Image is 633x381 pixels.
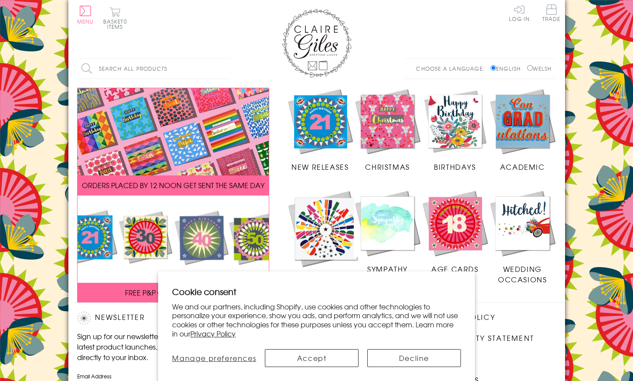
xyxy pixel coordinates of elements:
[221,59,230,79] input: Search
[367,264,408,274] span: Sympathy
[107,17,127,31] span: 0 items
[125,287,221,298] span: FREE P&P ON ALL UK ORDERS
[491,65,525,72] label: English
[426,333,534,344] a: Accessibility Statement
[265,349,359,367] button: Accept
[365,161,410,172] span: Christmas
[172,349,256,367] button: Manage preferences
[527,65,533,71] input: Welsh
[491,65,496,71] input: English
[431,264,478,274] span: Age Cards
[498,264,547,285] span: Wedding Occasions
[489,189,556,285] a: Wedding Occasions
[509,4,530,21] a: Log In
[354,88,421,172] a: Christmas
[282,9,352,78] img: Claire Giles Greetings Cards
[82,180,264,190] span: ORDERS PLACED BY 12 NOON GET SENT THE SAME DAY
[367,349,461,367] button: Decline
[77,331,225,362] p: Sign up for our newsletter to receive the latest product launches, news and offers directly to yo...
[77,17,94,25] span: Menu
[77,59,230,79] input: Search all products
[287,88,354,172] a: New Releases
[421,88,489,172] a: Birthdays
[77,6,94,24] button: Menu
[172,285,461,298] h2: Cookie consent
[103,7,127,29] button: Basket0 items
[500,161,545,172] span: Academic
[287,189,365,285] a: Congratulations
[172,353,256,363] span: Manage preferences
[489,88,556,172] a: Academic
[77,372,225,380] label: Email Address
[172,302,461,338] p: We and our partners, including Shopify, use cookies and other technologies to personalize your ex...
[542,4,561,23] a: Trade
[542,4,561,21] span: Trade
[421,189,489,274] a: Age Cards
[291,161,349,172] span: New Releases
[416,65,489,72] p: Choose a language:
[527,65,552,72] label: Welsh
[190,328,236,339] a: Privacy Policy
[434,161,476,172] span: Birthdays
[77,312,225,325] h2: Newsletter
[354,189,421,274] a: Sympathy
